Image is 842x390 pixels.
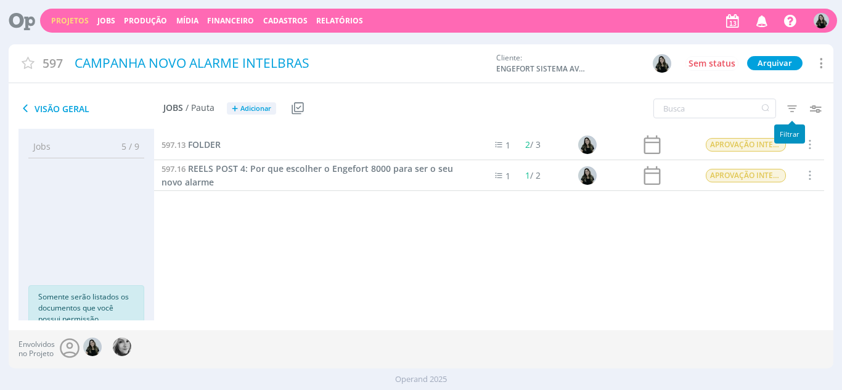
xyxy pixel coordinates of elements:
[94,16,119,26] button: Jobs
[747,56,803,70] button: Arquivar
[186,103,215,113] span: / Pauta
[653,54,671,73] img: V
[120,16,171,26] button: Produção
[97,15,115,26] a: Jobs
[705,169,785,182] span: APROVAÇÃO INTERNA
[505,170,510,182] span: 1
[161,163,453,188] span: REELS POST 4: Por que escolher o Engefort 8000 para ser o seu novo alarme
[161,162,466,189] a: 597.16REELS POST 4: Por que escolher o Engefort 8000 para ser o seu novo alarme
[814,13,829,28] img: V
[38,291,134,325] p: Somente serão listados os documentos que você possui permissão
[525,139,530,150] span: 2
[113,338,131,356] img: J
[525,169,530,181] span: 1
[18,340,55,358] span: Envolvidos no Projeto
[112,140,139,153] span: 5 / 9
[578,166,596,185] img: V
[316,15,363,26] a: Relatórios
[578,136,596,154] img: V
[70,49,489,78] div: CAMPANHA NOVO ALARME INTELBRAS
[652,54,672,73] button: V
[227,102,276,115] button: +Adicionar
[33,140,51,153] span: Jobs
[203,16,258,26] button: Financeiro
[774,124,805,144] div: Filtrar
[161,163,186,174] span: 597.16
[313,16,367,26] button: Relatórios
[124,15,167,26] a: Produção
[685,56,738,71] button: Sem status
[51,15,89,26] a: Projetos
[161,138,221,152] a: 597.13FOLDER
[263,15,308,26] span: Cadastros
[163,103,183,113] span: Jobs
[161,139,186,150] span: 597.13
[176,15,198,26] a: Mídia
[232,102,238,115] span: +
[47,16,92,26] button: Projetos
[83,338,102,356] img: V
[207,15,254,26] a: Financeiro
[188,139,221,150] span: FOLDER
[240,105,271,113] span: Adicionar
[689,57,735,69] span: Sem status
[653,99,776,118] input: Busca
[260,16,311,26] button: Cadastros
[525,169,541,181] span: / 2
[496,63,589,75] span: ENGEFORT SISTEMA AVANÇADO DE SEGURANÇA LTDA
[43,54,63,72] span: 597
[813,10,830,31] button: V
[18,101,163,116] span: Visão Geral
[496,52,690,75] div: Cliente:
[705,138,785,152] span: APROVAÇÃO INTERNA
[173,16,202,26] button: Mídia
[505,139,510,151] span: 1
[525,139,541,150] span: / 3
